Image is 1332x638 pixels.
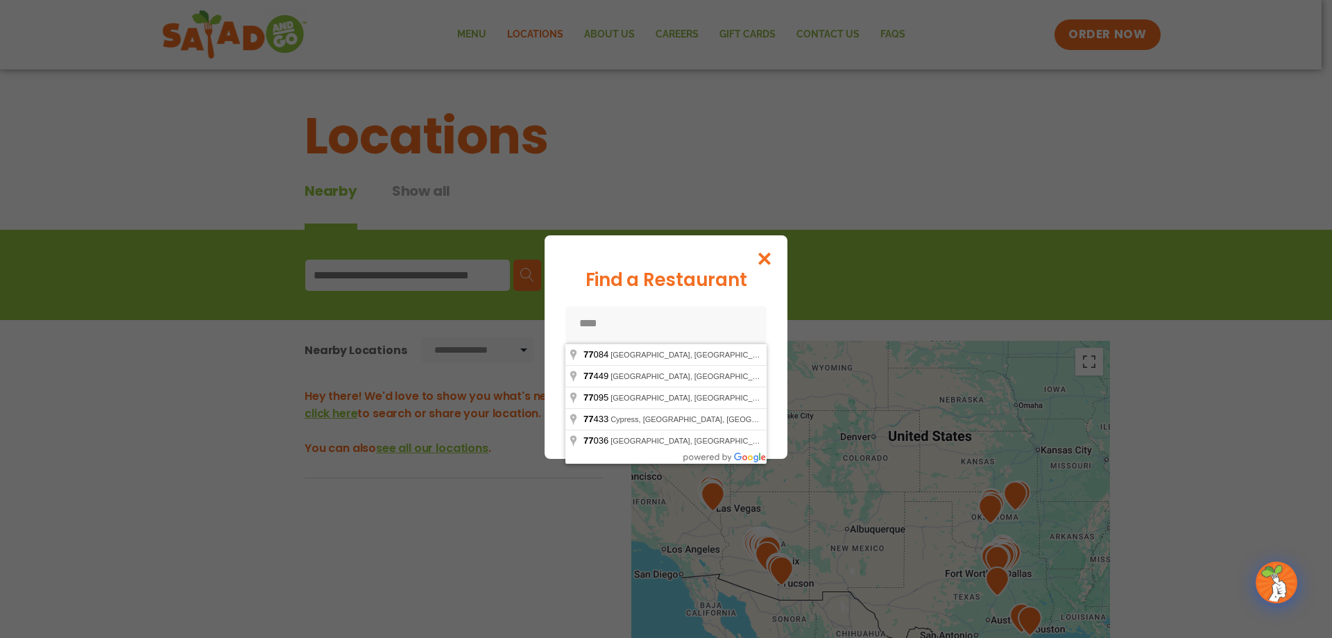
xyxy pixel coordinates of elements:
[583,435,610,446] span: 036
[610,351,857,359] span: [GEOGRAPHIC_DATA], [GEOGRAPHIC_DATA], [GEOGRAPHIC_DATA]
[610,372,857,380] span: [GEOGRAPHIC_DATA], [GEOGRAPHIC_DATA], [GEOGRAPHIC_DATA]
[583,414,610,424] span: 433
[583,392,610,403] span: 095
[1257,563,1296,602] img: wpChatIcon
[610,437,857,445] span: [GEOGRAPHIC_DATA], [GEOGRAPHIC_DATA], [GEOGRAPHIC_DATA]
[583,414,593,424] span: 77
[610,394,857,402] span: [GEOGRAPHIC_DATA], [GEOGRAPHIC_DATA], [GEOGRAPHIC_DATA]
[583,371,593,381] span: 77
[583,392,593,403] span: 77
[583,435,593,446] span: 77
[565,267,767,294] div: Find a Restaurant
[583,371,610,381] span: 449
[583,349,593,360] span: 77
[742,235,787,282] button: Close modal
[610,415,806,423] span: Cypress, [GEOGRAPHIC_DATA], [GEOGRAPHIC_DATA]
[583,349,610,360] span: 084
